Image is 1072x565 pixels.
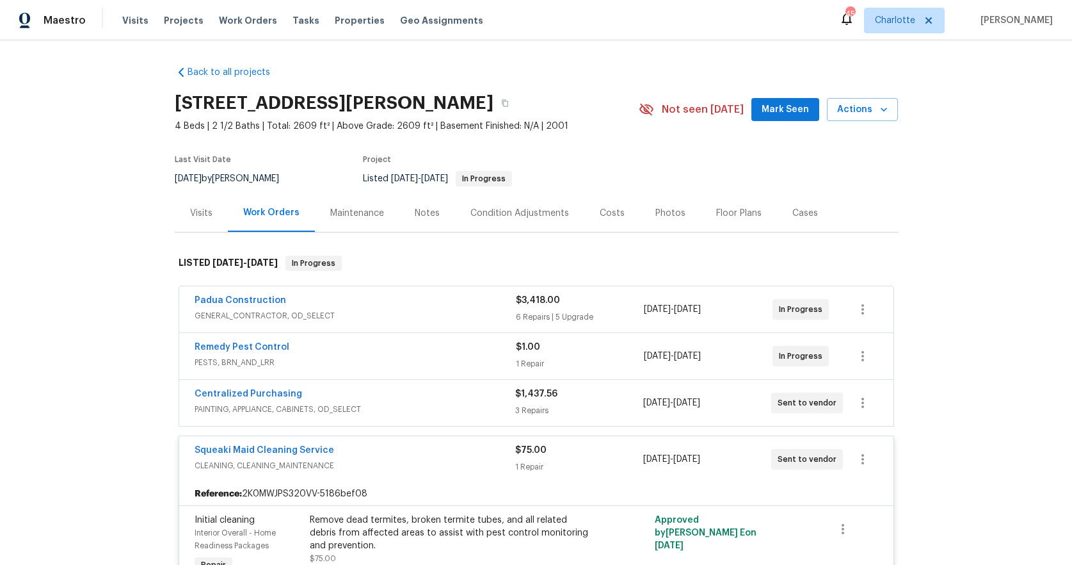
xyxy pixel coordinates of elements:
span: Mark Seen [762,102,809,118]
span: CLEANING, CLEANING_MAINTENANCE [195,459,515,472]
div: 2K0MWJPS320VV-5186bef08 [179,482,893,505]
span: Properties [335,14,385,27]
span: Maestro [44,14,86,27]
b: Reference: [195,487,242,500]
span: - [391,174,448,183]
div: 1 Repair [516,357,644,370]
span: Last Visit Date [175,156,231,163]
span: Geo Assignments [400,14,483,27]
span: $3,418.00 [516,296,560,305]
span: [DATE] [655,541,684,550]
span: Work Orders [219,14,277,27]
span: - [644,350,701,363]
div: Work Orders [243,206,300,219]
span: [DATE] [673,455,700,464]
span: [DATE] [212,258,243,267]
div: Costs [600,207,625,220]
div: 45 [845,8,854,20]
span: Charlotte [875,14,915,27]
span: In Progress [287,257,340,270]
span: [DATE] [421,174,448,183]
span: Not seen [DATE] [662,103,744,116]
span: $1,437.56 [515,389,557,398]
div: by [PERSON_NAME] [175,171,294,186]
span: - [212,258,278,267]
div: Cases [792,207,818,220]
span: - [643,397,700,409]
span: In Progress [779,350,828,363]
span: 4 Beds | 2 1/2 Baths | Total: 2609 ft² | Above Grade: 2609 ft² | Basement Finished: N/A | 2001 [175,120,639,133]
button: Mark Seen [751,98,819,122]
span: $1.00 [516,343,540,352]
h2: [STREET_ADDRESS][PERSON_NAME] [175,97,493,110]
div: Visits [190,207,212,220]
span: PESTS, BRN_AND_LRR [195,356,516,369]
a: Remedy Pest Control [195,343,289,352]
a: Padua Construction [195,296,286,305]
h6: LISTED [179,256,278,271]
span: [DATE] [643,455,670,464]
span: Visits [122,14,148,27]
span: Approved by [PERSON_NAME] E on [655,516,756,550]
span: [DATE] [674,305,701,314]
a: Back to all projects [175,66,298,79]
span: Initial cleaning [195,516,255,525]
div: 3 Repairs [515,404,643,417]
span: Sent to vendor [778,453,842,466]
span: [DATE] [644,352,671,361]
span: Projects [164,14,204,27]
button: Actions [827,98,898,122]
div: Maintenance [330,207,384,220]
span: Interior Overall - Home Readiness Packages [195,529,276,550]
span: In Progress [457,175,511,183]
div: Remove dead termites, broken termite tubes, and all related debris from affected areas to assist ... [310,514,590,552]
div: 6 Repairs | 5 Upgrade [516,311,644,323]
div: LISTED [DATE]-[DATE]In Progress [175,243,898,284]
span: [DATE] [247,258,278,267]
a: Squeaki Maid Cleaning Service [195,446,334,455]
span: PAINTING, APPLIANCE, CABINETS, OD_SELECT [195,403,515,416]
span: [DATE] [643,398,670,407]
div: Notes [415,207,440,220]
div: Floor Plans [716,207,762,220]
span: [DATE] [391,174,418,183]
span: - [643,453,700,466]
span: $75.00 [310,555,336,562]
button: Copy Address [493,92,516,115]
div: 1 Repair [515,461,643,473]
span: Listed [363,174,512,183]
span: Sent to vendor [778,397,842,409]
span: Project [363,156,391,163]
span: - [644,303,701,316]
span: [PERSON_NAME] [975,14,1053,27]
div: Condition Adjustments [470,207,569,220]
a: Centralized Purchasing [195,389,302,398]
span: $75.00 [515,446,547,455]
span: [DATE] [175,174,202,183]
span: In Progress [779,303,828,316]
span: GENERAL_CONTRACTOR, OD_SELECT [195,309,516,322]
span: Actions [837,102,888,118]
div: Photos [655,207,685,220]
span: Tasks [292,16,319,25]
span: [DATE] [674,352,701,361]
span: [DATE] [673,398,700,407]
span: [DATE] [644,305,671,314]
